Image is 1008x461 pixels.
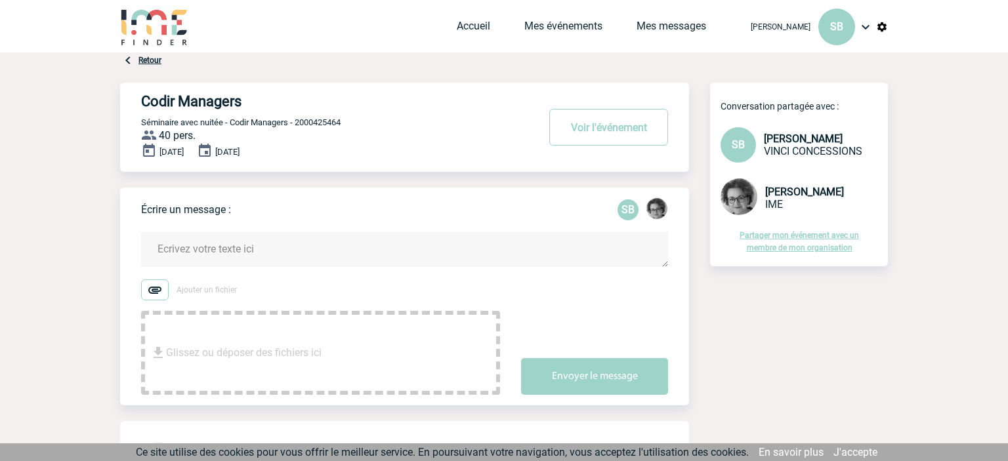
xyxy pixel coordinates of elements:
div: Stéphanie BOCKLER [618,199,639,220]
a: Mes messages [637,20,706,38]
span: Ce site utilise des cookies pour vous offrir le meilleur service. En poursuivant votre navigation... [136,446,749,458]
a: Mes événements [524,20,602,38]
span: SB [732,138,745,151]
img: 101028-0.jpg [721,178,757,215]
h4: Codir Managers [141,93,499,110]
button: Voir l'événement [549,109,668,146]
span: [PERSON_NAME] [751,22,810,31]
a: Retour [138,56,161,65]
span: Séminaire avec nuitée - Codir Managers - 2000425464 [141,117,341,127]
span: 40 pers. [159,129,196,142]
a: Partager mon événement avec un membre de mon organisation [740,231,859,252]
span: Glissez ou déposer des fichiers ici [166,320,322,386]
span: [DATE] [215,147,240,157]
img: IME-Finder [120,8,188,45]
span: [PERSON_NAME] [764,132,843,145]
p: Conversation partagée avec : [721,101,888,111]
span: [DATE] [159,147,184,157]
span: [PERSON_NAME] [765,186,844,198]
span: IME [765,198,783,210]
button: Envoyer le message [521,358,668,395]
span: SB [830,20,843,33]
img: file_download.svg [150,345,166,361]
a: Accueil [457,20,490,38]
p: Écrire un message : [141,203,231,216]
p: SB [618,199,639,220]
span: Ajouter un fichier [177,285,237,294]
span: VINCI CONCESSIONS [764,145,862,157]
img: 101028-0.jpg [646,198,667,219]
a: En savoir plus [759,446,824,458]
a: J'accepte [833,446,877,458]
div: Anne-Françoise BONHOMME [646,198,667,222]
